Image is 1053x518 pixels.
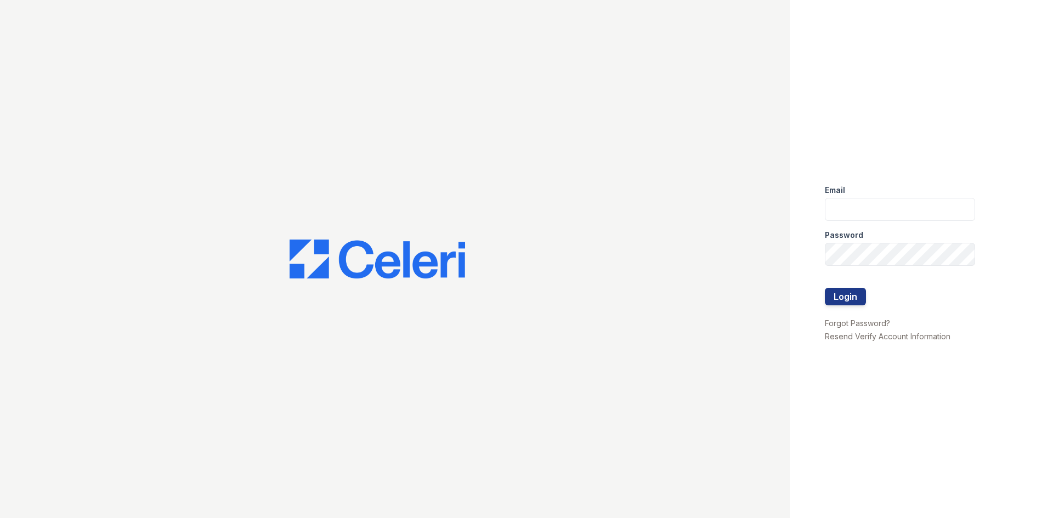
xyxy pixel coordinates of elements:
[825,230,863,241] label: Password
[825,332,950,341] a: Resend Verify Account Information
[825,318,890,328] a: Forgot Password?
[290,240,465,279] img: CE_Logo_Blue-a8612792a0a2168367f1c8372b55b34899dd931a85d93a1a3d3e32e68fde9ad4.png
[825,185,845,196] label: Email
[825,288,866,305] button: Login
